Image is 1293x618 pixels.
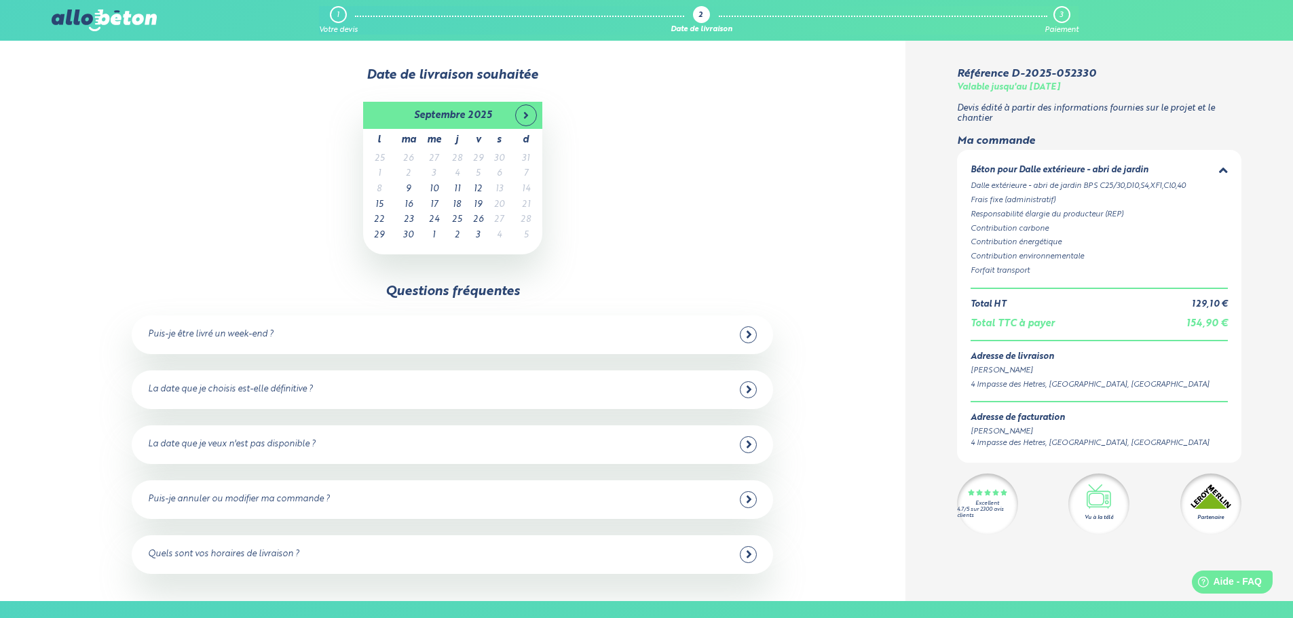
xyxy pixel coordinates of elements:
[489,228,510,244] td: 4
[386,284,520,299] div: Questions fréquentes
[363,212,396,228] td: 22
[957,68,1096,80] div: Référence D-2025-052330
[337,11,339,20] div: 1
[1045,6,1079,35] a: 3 Paiement
[971,426,1210,438] div: [PERSON_NAME]
[971,163,1228,180] summary: Béton pour Dalle extérieure - abri de jardin
[447,228,468,244] td: 2
[396,151,421,167] td: 26
[1197,514,1224,522] div: Partenaire
[447,212,468,228] td: 25
[363,197,396,213] td: 15
[971,180,1228,192] div: Dalle extérieure - abri de jardin BPS C25/30,D10,S4,XF1,Cl0,40
[319,26,358,35] div: Votre devis
[671,6,732,35] a: 2 Date de livraison
[148,549,299,560] div: Quels sont vos horaires de livraison ?
[971,379,1228,391] div: 4 Impasse des Hetres, [GEOGRAPHIC_DATA], [GEOGRAPHIC_DATA]
[468,166,489,182] td: 5
[698,12,702,20] div: 2
[447,166,468,182] td: 4
[510,228,542,244] td: 5
[363,166,396,182] td: 1
[971,438,1210,449] div: 4 Impasse des Hetres, [GEOGRAPHIC_DATA], [GEOGRAPHIC_DATA]
[468,212,489,228] td: 26
[363,151,396,167] td: 25
[489,212,510,228] td: 27
[957,507,1018,519] div: 4.7/5 sur 2300 avis clients
[396,129,421,151] th: ma
[148,330,274,340] div: Puis-je être livré un week-end ?
[489,166,510,182] td: 6
[489,129,510,151] th: s
[957,104,1241,123] p: Devis édité à partir des informations fournies sur le projet et le chantier
[447,129,468,151] th: j
[148,495,330,505] div: Puis-je annuler ou modifier ma commande ?
[971,166,1148,176] div: Béton pour Dalle extérieure - abri de jardin
[421,228,447,244] td: 1
[52,68,853,83] div: Date de livraison souhaitée
[447,151,468,167] td: 28
[957,83,1060,93] div: Valable jusqu'au [DATE]
[1060,11,1063,20] div: 3
[148,385,313,395] div: La date que je choisis est-elle définitive ?
[971,265,1228,277] div: Forfait transport
[971,237,1228,248] div: Contribution énergétique
[1192,300,1228,310] div: 129,10 €
[971,251,1228,263] div: Contribution environnementale
[396,182,421,197] td: 9
[148,440,316,450] div: La date que je veux n'est pas disponible ?
[421,151,447,167] td: 27
[489,182,510,197] td: 13
[971,413,1210,423] div: Adresse de facturation
[971,365,1228,376] div: [PERSON_NAME]
[363,182,396,197] td: 8
[971,318,1055,330] div: Total TTC à payer
[971,300,1006,310] div: Total HT
[971,209,1228,220] div: Responsabilité élargie du producteur (REP)
[396,166,421,182] td: 2
[421,212,447,228] td: 24
[1085,514,1113,522] div: Vu à la télé
[421,182,447,197] td: 10
[363,129,396,151] th: l
[52,9,156,31] img: allobéton
[319,6,358,35] a: 1 Votre devis
[971,223,1228,235] div: Contribution carbone
[468,228,489,244] td: 3
[421,197,447,213] td: 17
[510,212,542,228] td: 28
[447,197,468,213] td: 18
[510,151,542,167] td: 31
[489,151,510,167] td: 30
[510,166,542,182] td: 7
[510,197,542,213] td: 21
[468,129,489,151] th: v
[396,102,510,129] th: septembre 2025
[1172,565,1278,603] iframe: Help widget launcher
[421,129,447,151] th: me
[971,195,1228,206] div: Frais fixe (administratif)
[447,182,468,197] td: 11
[489,197,510,213] td: 20
[975,501,999,507] div: Excellent
[510,182,542,197] td: 14
[671,26,732,35] div: Date de livraison
[421,166,447,182] td: 3
[957,135,1241,147] div: Ma commande
[468,182,489,197] td: 12
[363,228,396,244] td: 29
[396,228,421,244] td: 30
[971,352,1228,362] div: Adresse de livraison
[396,197,421,213] td: 16
[510,129,542,151] th: d
[468,151,489,167] td: 29
[468,197,489,213] td: 19
[1186,319,1228,328] span: 154,90 €
[396,212,421,228] td: 23
[1045,26,1079,35] div: Paiement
